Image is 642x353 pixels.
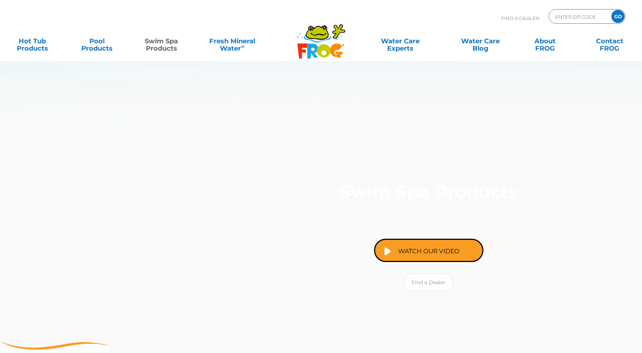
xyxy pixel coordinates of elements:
a: Find a Dealer [404,274,453,291]
a: Water CareBlog [455,34,506,48]
a: Fresh MineralWater∞ [201,34,264,48]
a: PoolProducts [72,34,122,48]
a: Watch Our Video [374,239,483,262]
a: Water CareExperts [359,34,441,48]
p: Find A Dealer [501,9,539,27]
sup: ∞ [241,43,245,49]
a: Hot TubProducts [7,34,58,48]
img: Frog Products Logo [293,15,349,59]
a: Swim SpaProducts [136,34,187,48]
input: GO [611,10,625,23]
a: ContactFROG [584,34,635,48]
a: AboutFROG [520,34,570,48]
